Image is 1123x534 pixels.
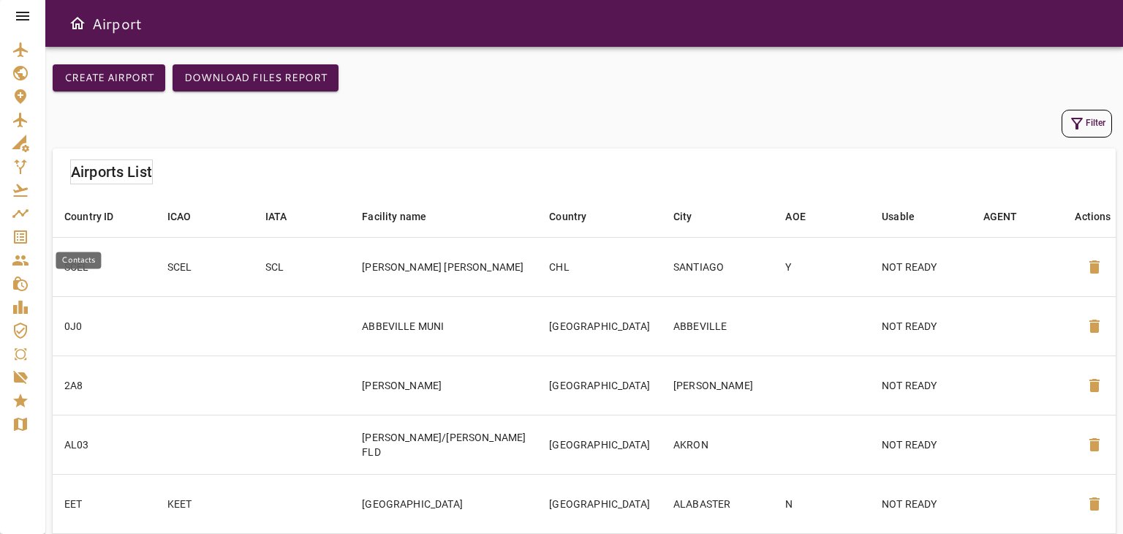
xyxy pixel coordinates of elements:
button: Filter [1062,110,1112,138]
span: AOE [785,208,824,225]
td: SCEL [53,237,156,296]
button: Download Files Report [173,64,339,91]
span: ICAO [167,208,211,225]
span: delete [1086,436,1103,454]
span: IATA [265,208,306,225]
td: Y [774,237,870,296]
td: SCEL [156,237,254,296]
div: Country [549,208,586,225]
td: [PERSON_NAME] [662,356,774,415]
td: ABBEVILLE [662,296,774,356]
span: Facility name [362,208,445,225]
span: Usable [882,208,934,225]
td: [GEOGRAPHIC_DATA] [537,356,662,415]
td: N [774,474,870,533]
div: Usable [882,208,915,225]
td: AL03 [53,415,156,474]
td: [PERSON_NAME] [PERSON_NAME] [350,237,537,296]
button: Delete Airport [1077,309,1112,344]
td: [GEOGRAPHIC_DATA] [350,474,537,533]
div: Facility name [362,208,426,225]
p: NOT READY [882,497,960,511]
p: NOT READY [882,260,960,274]
div: Country ID [64,208,114,225]
div: AOE [785,208,805,225]
td: [GEOGRAPHIC_DATA] [537,415,662,474]
td: [GEOGRAPHIC_DATA] [537,296,662,356]
div: ICAO [167,208,192,225]
button: Delete Airport [1077,368,1112,403]
div: Contacts [56,252,101,268]
td: CHL [537,237,662,296]
td: EET [53,474,156,533]
h6: Airports List [71,160,152,184]
td: [GEOGRAPHIC_DATA] [537,474,662,533]
td: SANTIAGO [662,237,774,296]
td: SCL [254,237,351,296]
h6: Airport [92,12,142,35]
div: IATA [265,208,287,225]
span: City [673,208,711,225]
button: Open drawer [63,9,92,38]
p: NOT READY [882,319,960,334]
p: NOT READY [882,378,960,393]
span: delete [1086,495,1103,513]
td: 2A8 [53,356,156,415]
td: ABBEVILLE MUNI [350,296,537,356]
span: AGENT [983,208,1037,225]
span: delete [1086,258,1103,276]
div: City [673,208,692,225]
span: delete [1086,377,1103,394]
div: AGENT [983,208,1018,225]
td: [PERSON_NAME]/[PERSON_NAME] FLD [350,415,537,474]
button: Delete Airport [1077,486,1112,522]
td: AKRON [662,415,774,474]
td: 0J0 [53,296,156,356]
td: ALABASTER [662,474,774,533]
span: Country ID [64,208,133,225]
td: [PERSON_NAME] [350,356,537,415]
p: NOT READY [882,437,960,452]
button: Delete Airport [1077,427,1112,462]
td: KEET [156,474,254,533]
button: Create airport [53,64,165,91]
button: Delete Airport [1077,249,1112,285]
span: delete [1086,317,1103,335]
span: Country [549,208,605,225]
